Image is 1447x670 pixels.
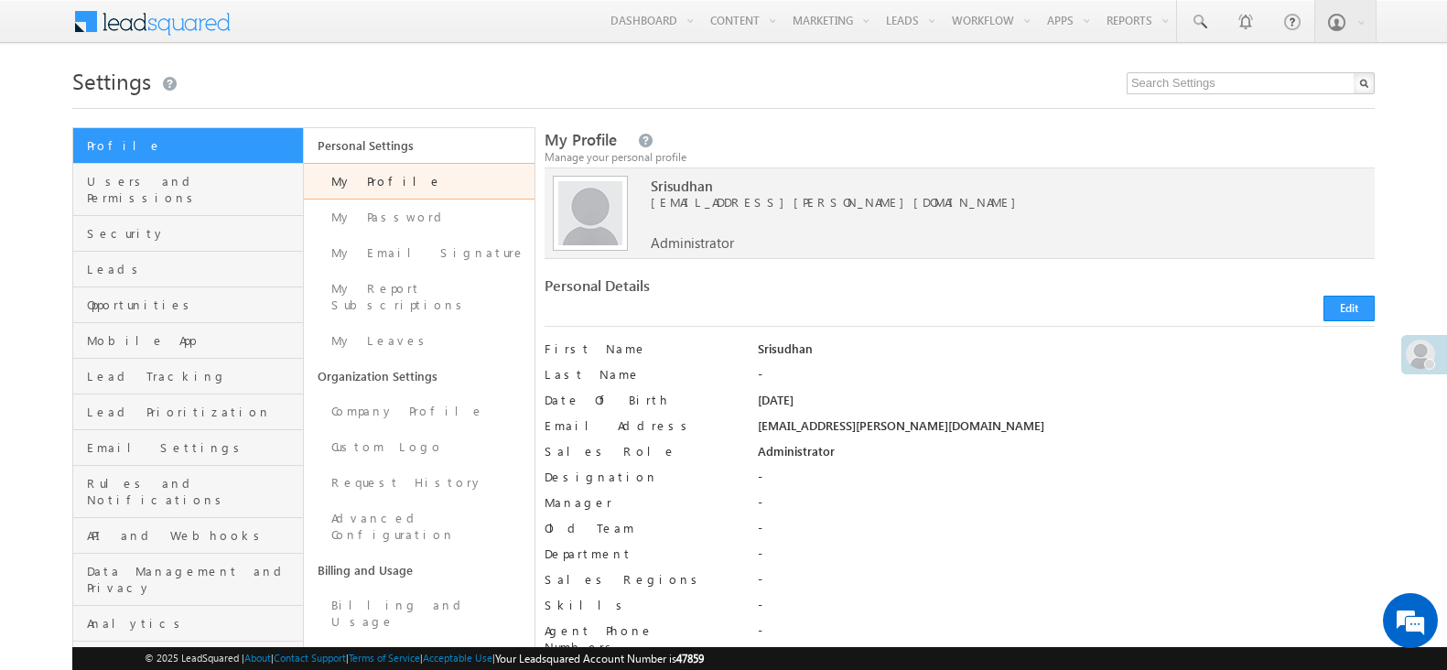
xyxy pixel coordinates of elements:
[87,615,298,632] span: Analytics
[73,164,303,216] a: Users and Permissions
[304,394,535,429] a: Company Profile
[304,429,535,465] a: Custom Logo
[758,571,1375,597] div: -
[545,597,736,613] label: Skills
[545,417,736,434] label: Email Address
[545,277,949,303] div: Personal Details
[758,340,1375,366] div: Srisudhan
[758,520,1375,546] div: -
[304,271,535,323] a: My Report Subscriptions
[145,650,704,667] span: © 2025 LeadSquared | | | | |
[651,178,1314,194] span: Srisudhan
[349,652,420,664] a: Terms of Service
[545,546,736,562] label: Department
[73,216,303,252] a: Security
[87,368,298,384] span: Lead Tracking
[87,404,298,420] span: Lead Prioritization
[304,588,535,640] a: Billing and Usage
[87,173,298,206] span: Users and Permissions
[73,394,303,430] a: Lead Prioritization
[758,622,1375,648] div: -
[651,194,1314,211] span: [EMAIL_ADDRESS][PERSON_NAME][DOMAIN_NAME]
[304,323,535,359] a: My Leaves
[758,469,1375,494] div: -
[73,359,303,394] a: Lead Tracking
[73,430,303,466] a: Email Settings
[73,554,303,606] a: Data Management and Privacy
[304,128,535,163] a: Personal Settings
[73,128,303,164] a: Profile
[758,597,1375,622] div: -
[545,469,736,485] label: Designation
[545,340,736,357] label: First Name
[87,527,298,544] span: API and Webhooks
[87,261,298,277] span: Leads
[87,225,298,242] span: Security
[244,652,271,664] a: About
[545,129,617,150] span: My Profile
[545,392,736,408] label: Date Of Birth
[676,652,704,665] span: 47859
[304,359,535,394] a: Organization Settings
[274,652,346,664] a: Contact Support
[73,518,303,554] a: API and Webhooks
[304,200,535,235] a: My Password
[72,66,151,95] span: Settings
[423,652,492,664] a: Acceptable Use
[545,622,736,655] label: Agent Phone Numbers
[73,323,303,359] a: Mobile App
[758,546,1375,571] div: -
[758,494,1375,520] div: -
[1127,72,1375,94] input: Search Settings
[73,287,303,323] a: Opportunities
[87,297,298,313] span: Opportunities
[758,392,1375,417] div: [DATE]
[495,652,704,665] span: Your Leadsquared Account Number is
[758,417,1375,443] div: [EMAIL_ADDRESS][PERSON_NAME][DOMAIN_NAME]
[73,606,303,642] a: Analytics
[73,466,303,518] a: Rules and Notifications
[545,366,736,383] label: Last Name
[758,366,1375,392] div: -
[1323,296,1375,321] button: Edit
[73,252,303,287] a: Leads
[304,163,535,200] a: My Profile
[545,149,1375,166] div: Manage your personal profile
[304,553,535,588] a: Billing and Usage
[545,520,736,536] label: Old Team
[758,443,1375,469] div: Administrator
[651,234,734,251] span: Administrator
[87,475,298,508] span: Rules and Notifications
[304,501,535,553] a: Advanced Configuration
[304,465,535,501] a: Request History
[87,439,298,456] span: Email Settings
[87,563,298,596] span: Data Management and Privacy
[545,571,736,588] label: Sales Regions
[87,332,298,349] span: Mobile App
[545,494,736,511] label: Manager
[545,443,736,459] label: Sales Role
[87,137,298,154] span: Profile
[304,235,535,271] a: My Email Signature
